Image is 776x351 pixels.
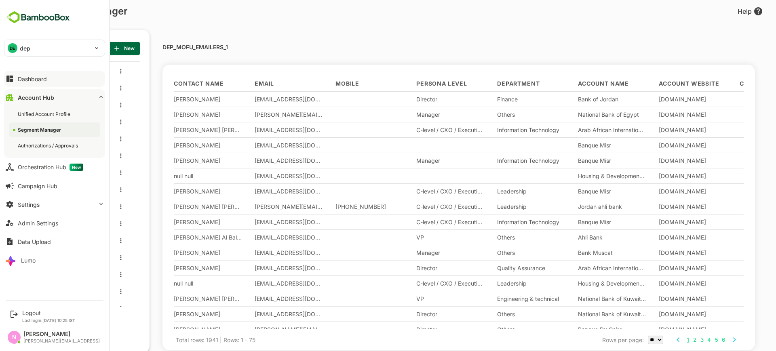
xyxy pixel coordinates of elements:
[145,96,213,103] div: [PERSON_NAME]
[23,68,70,75] span: BOFU_IDM_EMAILERS_1
[91,237,95,244] button: more actions
[23,102,70,109] span: DEP_MOFU_EMAILERS_1
[388,157,456,164] div: Manager
[145,280,213,287] div: null null
[630,219,698,225] div: [DOMAIN_NAME]
[145,311,213,317] div: [PERSON_NAME]
[550,234,618,241] div: Ahli Bank
[145,265,213,271] div: [PERSON_NAME]
[550,311,618,317] div: National Bank of Kuwait - [GEOGRAPHIC_DATA]
[91,67,95,75] button: more actions
[23,85,70,92] span: DEP_BOFU_EMAILERS_1
[22,309,75,316] div: Logout
[4,233,105,250] button: Data Upload
[145,203,213,210] div: [PERSON_NAME] [PERSON_NAME] [PERSON_NAME] (MBA, MBe-comm, CCP)
[226,295,294,302] div: [EMAIL_ADDRESS][DOMAIN_NAME]
[18,76,47,82] div: Dashboard
[226,265,294,271] div: [EMAIL_ADDRESS][DOMAIN_NAME]
[469,295,537,302] div: Engineering & technical
[550,249,618,256] div: Bank Muscat
[574,336,616,343] span: Rows per page:
[23,271,48,278] span: linkedin
[469,188,537,195] div: Leadership
[226,311,294,317] div: [EMAIL_ADDRESS][DOMAIN_NAME]
[91,254,95,261] button: more actions
[21,257,36,264] div: Lumo
[469,311,537,317] div: Others
[145,81,196,86] span: Contact Name
[630,326,698,333] div: [DOMAIN_NAME]
[226,188,294,195] div: [EMAIL_ADDRESS][DOMAIN_NAME]
[18,111,72,118] div: Unified Account Profile
[226,249,294,256] div: [EMAIL_ADDRESS][DOMAIN_NAME]
[23,187,38,193] span: IDM
[469,326,537,333] div: Others
[550,265,618,271] div: Arab African International Bank
[469,111,537,118] div: Others
[388,265,456,271] div: Director
[23,238,70,244] span: IDM_TOFU_Nurture Email_BBContacts
[91,169,95,177] button: more actions
[18,183,57,189] div: Campaign Hub
[630,81,691,86] span: Account Website
[693,334,698,345] button: 6
[630,249,698,256] div: [DOMAIN_NAME]
[148,331,227,348] div: Total rows: 1941 | Rows: 1 - 75
[469,265,537,271] div: Quality Assurance
[226,234,294,241] div: [EMAIL_ADDRESS][DOMAIN_NAME]
[80,42,112,55] button: New
[469,81,511,86] span: Department
[4,10,72,25] img: BambooboxFullLogoMark.5f36c76dfaba33ec1ec1367b70bb1252.svg
[23,338,100,344] div: [PERSON_NAME][EMAIL_ADDRESS]
[550,203,618,210] div: Jordan ahli bank
[4,196,105,212] button: Settings
[20,44,30,53] p: dep
[145,126,213,133] div: [PERSON_NAME] [PERSON_NAME][DATE]
[23,153,70,160] span: DEP_TOFU_Nurture Email_BBContacts_1
[4,252,105,268] button: Lumo
[550,157,618,164] div: Banque Misr
[226,96,294,103] div: [EMAIL_ADDRESS][DOMAIN_NAME]
[630,280,698,287] div: [DOMAIN_NAME]
[23,170,70,177] span: DEP_TOFU_Nurture Email_HubSpotContacts_1
[469,96,537,103] div: Finance
[23,119,70,126] span: DEP_TOFU_EMAILERS_ENRICHED_CONTACTS
[550,188,618,195] div: Banque Misr
[226,142,294,149] div: [EMAIL_ADDRESS][DOMAIN_NAME]
[145,157,213,164] div: [PERSON_NAME]
[388,203,456,210] div: C-level / CXO / Executive / C-Suite
[226,81,246,86] span: Email
[630,96,698,103] div: [DOMAIN_NAME]
[469,157,537,164] div: Information Technology
[145,188,213,195] div: [PERSON_NAME]
[550,111,618,118] div: National Bank of Egypt
[18,142,80,149] div: Authorizations / Approvals
[91,152,95,160] button: more actions
[4,215,105,231] button: Admin Settings
[145,295,213,302] div: [PERSON_NAME] [PERSON_NAME]
[18,94,54,101] div: Account Hub
[70,164,83,171] span: New
[388,81,439,86] span: Persona Level
[226,219,294,225] div: [EMAIL_ADDRESS][DOMAIN_NAME]
[630,311,698,317] div: [DOMAIN_NAME]
[226,172,294,179] div: [EMAIL_ADDRESS][DOMAIN_NAME]
[4,178,105,194] button: Campaign Hub
[4,40,105,56] div: DEdep
[91,135,95,143] button: more actions
[23,288,70,295] span: MOFU_IDM_EMAILERS
[145,219,213,225] div: [PERSON_NAME]
[630,142,698,149] div: [DOMAIN_NAME]
[4,89,105,105] button: Account Hub
[91,84,95,92] button: more actions
[630,295,698,302] div: [DOMAIN_NAME]
[679,334,683,345] button: 4
[550,96,618,103] div: Bank of Jordan
[709,6,735,16] div: Help
[388,295,456,302] div: VP
[630,126,698,133] div: [DOMAIN_NAME]
[671,334,676,345] button: 3
[4,159,105,175] button: Orchestration HubNew
[469,219,537,225] div: Information Technology
[91,271,95,278] button: more actions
